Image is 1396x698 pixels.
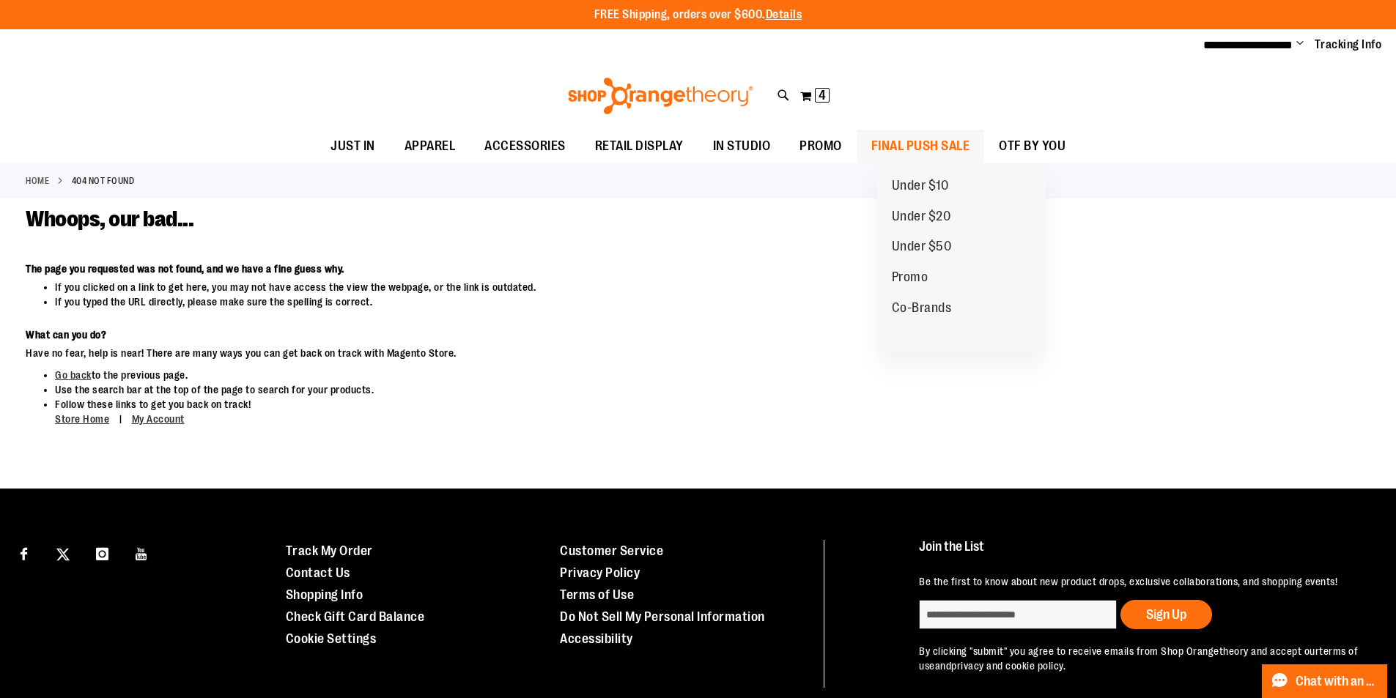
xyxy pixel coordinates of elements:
[405,130,456,163] span: APPAREL
[713,130,771,163] span: IN STUDIO
[999,130,1066,163] span: OTF BY YOU
[919,644,1362,673] p: By clicking "submit" you agree to receive emails from Shop Orangetheory and accept our and
[892,270,928,288] span: Promo
[595,130,684,163] span: RETAIL DISPLAY
[56,548,70,561] img: Twitter
[1296,675,1378,688] span: Chat with an Expert
[1315,37,1382,53] a: Tracking Info
[785,130,857,163] a: PROMO
[26,174,49,188] a: Home
[984,130,1080,163] a: OTF BY YOU
[560,543,663,558] a: Customer Service
[55,413,109,425] a: Store Home
[132,413,185,425] a: My Account
[698,130,786,163] a: IN STUDIO
[286,609,425,624] a: Check Gift Card Balance
[26,346,1090,360] dd: Have no fear, help is near! There are many ways you can get back on track with Magento Store.
[330,130,375,163] span: JUST IN
[286,543,373,558] a: Track My Order
[877,231,967,262] a: Under $50
[286,565,350,580] a: Contact Us
[566,78,756,114] img: Shop Orangetheory
[560,609,765,624] a: Do Not Sell My Personal Information
[892,178,949,196] span: Under $10
[766,8,802,21] a: Details
[877,201,966,232] a: Under $20
[26,327,1090,342] dt: What can you do?
[799,130,842,163] span: PROMO
[877,163,1046,353] ul: FINAL PUSH SALE
[55,294,1090,309] li: If you typed the URL directly, please make sure the spelling is correct.
[286,587,363,602] a: Shopping Info
[580,130,698,163] a: RETAIL DISPLAY
[951,660,1066,672] a: privacy and cookie policy.
[11,540,37,565] a: Visit our Facebook page
[919,600,1117,629] input: enter email
[26,207,193,231] span: Whoops, our bad...
[1262,664,1388,698] button: Chat with an Expert
[919,540,1362,567] h4: Join the List
[819,88,826,103] span: 4
[892,300,952,319] span: Co-Brands
[892,239,952,257] span: Under $50
[390,130,470,163] a: APPAREL
[857,130,985,163] a: FINAL PUSH SALE
[919,574,1362,589] p: Be the first to know about new product drops, exclusive collaborations, and shopping events!
[55,369,92,381] a: Go back
[560,631,633,646] a: Accessibility
[55,368,1090,382] li: to the previous page.
[89,540,115,565] a: Visit our Instagram page
[55,397,1090,427] li: Follow these links to get you back on track!
[112,406,130,432] span: |
[1296,37,1304,52] button: Account menu
[560,587,634,602] a: Terms of Use
[1146,607,1186,622] span: Sign Up
[286,631,377,646] a: Cookie Settings
[877,171,964,201] a: Under $10
[484,130,566,163] span: ACCESSORIES
[55,280,1090,294] li: If you clicked on a link to get here, you may not have access the view the webpage, or the link i...
[560,565,640,580] a: Privacy Policy
[892,209,951,227] span: Under $20
[72,174,135,188] strong: 404 Not Found
[1120,600,1212,629] button: Sign Up
[51,540,76,565] a: Visit our X page
[55,382,1090,397] li: Use the search bar at the top of the page to search for your products.
[877,262,943,293] a: Promo
[877,293,967,324] a: Co-Brands
[129,540,155,565] a: Visit our Youtube page
[470,130,580,163] a: ACCESSORIES
[871,130,970,163] span: FINAL PUSH SALE
[26,261,1090,276] dt: The page you requested was not found, and we have a fine guess why.
[594,7,802,23] p: FREE Shipping, orders over $600.
[316,130,390,163] a: JUST IN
